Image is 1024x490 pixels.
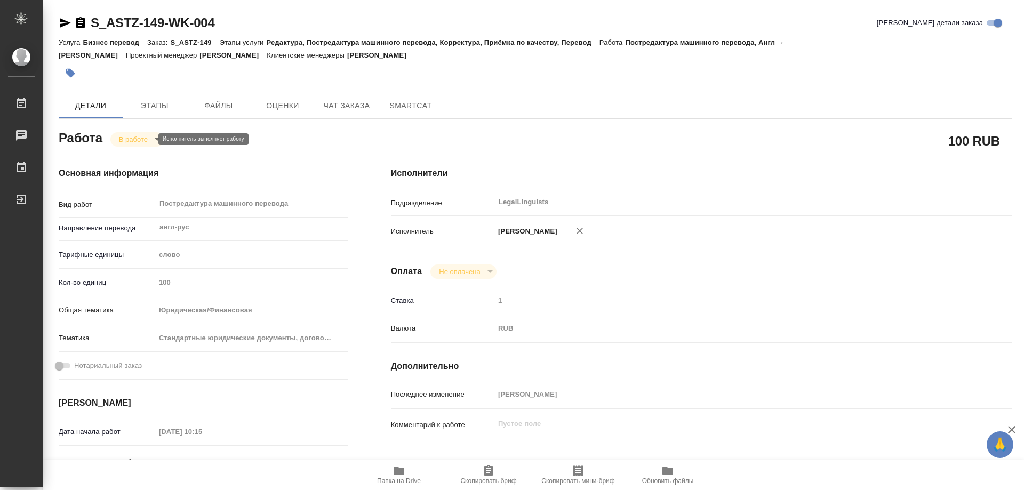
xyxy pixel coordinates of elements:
p: Услуга [59,38,83,46]
p: Факт. дата начала работ [59,457,155,468]
p: [PERSON_NAME] [494,226,557,237]
span: Нотариальный заказ [74,360,142,371]
input: Пустое поле [155,454,249,470]
button: Папка на Drive [354,460,444,490]
p: Последнее изменение [391,389,494,400]
div: Юридическая/Финансовая [155,301,348,319]
button: Обновить файлы [623,460,713,490]
p: Проектный менеджер [126,51,199,59]
h4: Дополнительно [391,360,1012,373]
input: Пустое поле [155,275,348,290]
p: Бизнес перевод [83,38,147,46]
span: 🙏 [991,433,1009,456]
span: Папка на Drive [377,477,421,485]
h4: Основная информация [59,167,348,180]
button: Удалить исполнителя [568,219,591,243]
h2: 100 RUB [948,132,1000,150]
span: Этапы [129,99,180,113]
div: RUB [494,319,961,338]
h4: Оплата [391,265,422,278]
div: Стандартные юридические документы, договоры, уставы [155,329,348,347]
p: Заказ: [147,38,170,46]
input: Пустое поле [494,293,961,308]
p: Этапы услуги [220,38,267,46]
p: [PERSON_NAME] [199,51,267,59]
span: Детали [65,99,116,113]
div: слово [155,246,348,264]
button: Не оплачена [436,267,483,276]
textarea: /Clients/AstraZeneca/Orders/S_ASTZ-149/Translated/S_ASTZ-149-WK-004 [494,456,961,474]
span: Скопировать мини-бриф [541,477,614,485]
div: В работе [110,132,164,147]
p: Исполнитель [391,226,494,237]
p: Редактура, Постредактура машинного перевода, Корректура, Приёмка по качеству, Перевод [267,38,599,46]
p: Направление перевода [59,223,155,234]
h2: Работа [59,127,102,147]
p: S_ASTZ-149 [170,38,219,46]
span: SmartCat [385,99,436,113]
span: Чат заказа [321,99,372,113]
button: Скопировать мини-бриф [533,460,623,490]
span: Обновить файлы [642,477,694,485]
p: [PERSON_NAME] [347,51,414,59]
p: Работа [599,38,626,46]
p: Дата начала работ [59,427,155,437]
p: Тарифные единицы [59,250,155,260]
input: Пустое поле [155,424,249,439]
h4: [PERSON_NAME] [59,397,348,409]
a: S_ASTZ-149-WK-004 [91,15,215,30]
button: В работе [116,135,151,144]
input: Пустое поле [494,387,961,402]
span: Скопировать бриф [460,477,516,485]
span: [PERSON_NAME] детали заказа [877,18,983,28]
button: Скопировать ссылку для ЯМессенджера [59,17,71,29]
button: 🙏 [987,431,1013,458]
button: Скопировать ссылку [74,17,87,29]
div: В работе [430,264,496,279]
p: Клиентские менеджеры [267,51,347,59]
button: Добавить тэг [59,61,82,85]
p: Кол-во единиц [59,277,155,288]
span: Оценки [257,99,308,113]
p: Комментарий к работе [391,420,494,430]
p: Тематика [59,333,155,343]
p: Общая тематика [59,305,155,316]
span: Файлы [193,99,244,113]
p: Валюта [391,323,494,334]
p: Вид работ [59,199,155,210]
h4: Исполнители [391,167,1012,180]
p: Ставка [391,295,494,306]
p: Подразделение [391,198,494,208]
button: Скопировать бриф [444,460,533,490]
